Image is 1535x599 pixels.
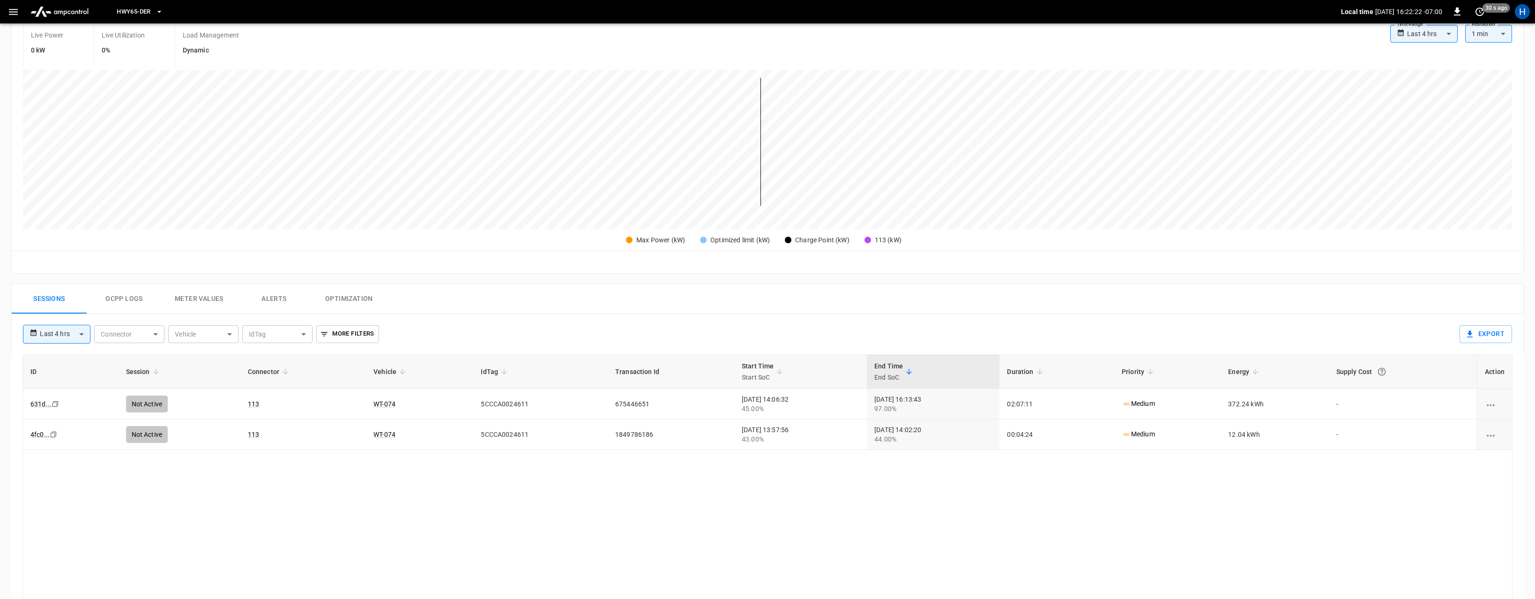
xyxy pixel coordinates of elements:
[1007,366,1045,377] span: Duration
[608,389,734,419] td: 675446651
[1375,7,1442,16] p: [DATE] 16:22:22 -07:00
[102,45,145,56] h6: 0%
[1373,363,1390,380] button: The cost of your charging session based on your supply rates
[1477,355,1512,389] th: Action
[126,366,162,377] span: Session
[237,284,312,314] button: Alerts
[999,419,1114,450] td: 00:04:24
[1329,389,1477,419] td: -
[126,396,168,412] div: Not Active
[373,366,409,377] span: Vehicle
[102,30,145,40] p: Live Utilization
[1472,21,1495,28] label: Resolution
[742,360,786,383] span: Start TimeStart SoC
[27,3,92,21] img: ampcontrol.io logo
[248,431,259,438] a: 113
[1485,399,1505,409] div: charging session options
[481,366,510,377] span: IdTag
[117,7,150,17] span: HWY65-DER
[183,30,239,40] p: Load Management
[742,404,859,413] div: 45.00%
[795,235,849,245] div: Charge Point (kW)
[1472,4,1487,19] button: set refresh interval
[23,355,119,389] th: ID
[373,431,395,438] a: WT-074
[742,425,859,444] div: [DATE] 13:57:56
[126,426,168,443] div: Not Active
[742,395,859,413] div: [DATE] 14:06:32
[874,395,992,413] div: [DATE] 16:13:43
[1228,366,1261,377] span: Energy
[31,30,64,40] p: Live Power
[608,355,734,389] th: Transaction Id
[608,419,734,450] td: 1849786186
[874,404,992,413] div: 97.00%
[874,360,903,383] div: End Time
[31,45,64,56] h6: 0 kW
[636,235,685,245] div: Max Power (kW)
[874,425,992,444] div: [DATE] 14:02:20
[1221,419,1328,450] td: 12.04 kWh
[473,419,608,450] td: 5CCCA0024611
[1460,325,1512,343] button: Export
[1483,3,1510,13] span: 30 s ago
[87,284,162,314] button: Ocpp logs
[874,360,915,383] span: End TimeEnd SoC
[875,235,902,245] div: 113 (kW)
[1221,389,1328,419] td: 372.24 kWh
[316,325,379,343] button: More Filters
[1122,429,1155,439] p: Medium
[51,399,60,409] div: copy
[710,235,770,245] div: Optimized limit (kW)
[49,429,59,440] div: copy
[742,360,774,383] div: Start Time
[1122,366,1156,377] span: Priority
[874,372,903,383] p: End SoC
[1341,7,1373,16] p: Local time
[12,284,87,314] button: Sessions
[248,400,259,408] a: 113
[742,372,774,383] p: Start SoC
[1407,25,1458,43] div: Last 4 hrs
[742,434,859,444] div: 43.00%
[999,389,1114,419] td: 02:07:11
[23,355,1512,450] table: sessions table
[183,45,239,56] h6: Dynamic
[1465,25,1512,43] div: 1 min
[248,366,291,377] span: Connector
[1336,363,1470,380] div: Supply Cost
[1329,419,1477,450] td: -
[162,284,237,314] button: Meter Values
[1122,399,1155,409] p: Medium
[1515,4,1530,19] div: profile-icon
[473,389,608,419] td: 5CCCA0024611
[874,434,992,444] div: 44.00%
[30,431,50,438] a: 4fc0...
[113,3,166,21] button: HWY65-DER
[40,325,90,343] div: Last 4 hrs
[373,400,395,408] a: WT-074
[1485,430,1505,439] div: charging session options
[312,284,387,314] button: Optimization
[30,400,52,408] a: 631d...
[1397,21,1423,28] label: Time Range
